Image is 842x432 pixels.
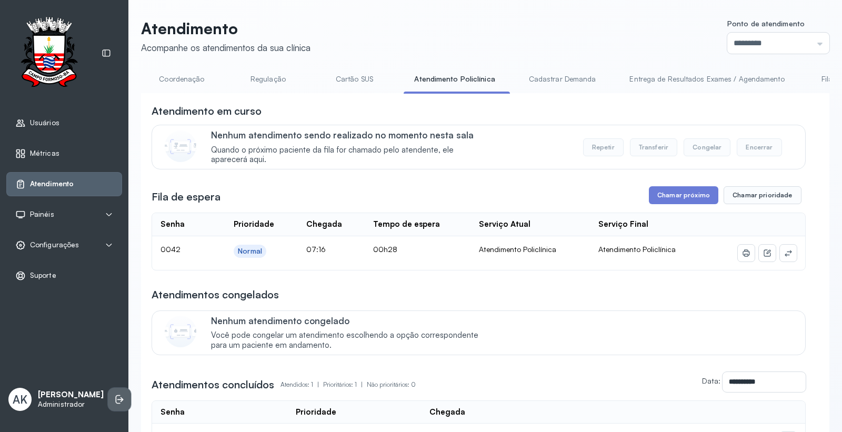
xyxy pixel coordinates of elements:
span: Configurações [30,240,79,249]
a: Regulação [231,71,305,88]
div: Senha [161,407,185,417]
p: Prioritários: 1 [323,377,367,392]
div: Normal [238,247,262,256]
h3: Atendimentos concluídos [152,377,274,392]
span: 00h28 [373,245,397,254]
button: Encerrar [737,138,781,156]
p: [PERSON_NAME] [38,390,104,400]
p: Não prioritários: 0 [367,377,416,392]
a: Atendimento [15,179,113,189]
a: Entrega de Resultados Exames / Agendamento [619,71,795,88]
img: Imagem de CalloutCard [165,316,196,347]
button: Transferir [630,138,678,156]
h3: Fila de espera [152,189,220,204]
button: Repetir [583,138,624,156]
div: Prioridade [234,219,274,229]
a: Métricas [15,148,113,159]
div: Serviço Final [598,219,648,229]
button: Chamar próximo [649,186,718,204]
button: Congelar [684,138,730,156]
a: Cartão SUS [317,71,391,88]
h3: Atendimento em curso [152,104,262,118]
span: | [361,380,363,388]
a: Cadastrar Demanda [518,71,607,88]
a: Atendimento Policlínica [404,71,505,88]
div: Atendimento Policlínica [479,245,582,254]
span: Atendimento Policlínica [598,245,676,254]
div: Senha [161,219,185,229]
span: Métricas [30,149,59,158]
span: Ponto de atendimento [727,19,805,28]
a: Usuários [15,118,113,128]
span: 07:16 [306,245,326,254]
p: Administrador [38,400,104,409]
label: Data: [702,376,720,385]
p: Atendimento [141,19,310,38]
h3: Atendimentos congelados [152,287,279,302]
img: Logotipo do estabelecimento [11,17,87,90]
p: Nenhum atendimento congelado [211,315,489,326]
div: Chegada [429,407,465,417]
p: Nenhum atendimento sendo realizado no momento nesta sala [211,129,489,140]
span: | [317,380,319,388]
div: Chegada [306,219,342,229]
div: Tempo de espera [373,219,440,229]
span: Painéis [30,210,54,219]
span: Atendimento [30,179,74,188]
a: Coordenação [145,71,218,88]
img: Imagem de CalloutCard [165,130,196,162]
p: Atendidos: 1 [280,377,323,392]
span: Usuários [30,118,59,127]
span: Quando o próximo paciente da fila for chamado pelo atendente, ele aparecerá aqui. [211,145,489,165]
div: Prioridade [296,407,336,417]
span: Você pode congelar um atendimento escolhendo a opção correspondente para um paciente em andamento. [211,330,489,350]
span: 0042 [161,245,181,254]
button: Chamar prioridade [724,186,801,204]
div: Acompanhe os atendimentos da sua clínica [141,42,310,53]
div: Serviço Atual [479,219,530,229]
span: Suporte [30,271,56,280]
